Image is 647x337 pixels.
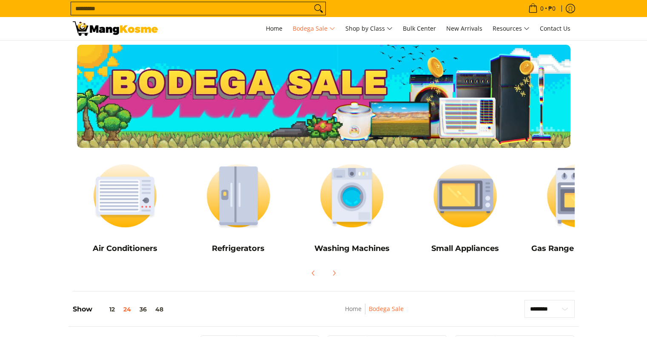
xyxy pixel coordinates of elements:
[151,306,168,313] button: 48
[92,306,119,313] button: 12
[526,4,558,13] span: •
[399,17,440,40] a: Bulk Center
[526,244,631,253] h5: Gas Range and Cookers
[73,244,178,253] h5: Air Conditioners
[413,156,518,235] img: Small Appliances
[403,24,436,32] span: Bulk Center
[345,23,393,34] span: Shop by Class
[266,24,282,32] span: Home
[488,17,534,40] a: Resources
[526,156,631,259] a: Cookers Gas Range and Cookers
[166,17,575,40] nav: Main Menu
[540,24,570,32] span: Contact Us
[536,17,575,40] a: Contact Us
[288,17,339,40] a: Bodega Sale
[446,24,482,32] span: New Arrivals
[304,264,323,282] button: Previous
[293,23,335,34] span: Bodega Sale
[547,6,557,12] span: ₱0
[539,6,545,12] span: 0
[73,156,178,259] a: Air Conditioners Air Conditioners
[442,17,487,40] a: New Arrivals
[288,304,461,323] nav: Breadcrumbs
[119,306,135,313] button: 24
[73,156,178,235] img: Air Conditioners
[73,21,158,36] img: Bodega Sale l Mang Kosme: Cost-Efficient &amp; Quality Home Appliances
[413,244,518,253] h5: Small Appliances
[312,2,325,15] button: Search
[186,156,291,259] a: Refrigerators Refrigerators
[299,156,405,259] a: Washing Machines Washing Machines
[299,156,405,235] img: Washing Machines
[345,305,362,313] a: Home
[413,156,518,259] a: Small Appliances Small Appliances
[493,23,530,34] span: Resources
[73,305,168,314] h5: Show
[341,17,397,40] a: Shop by Class
[325,264,343,282] button: Next
[135,306,151,313] button: 36
[262,17,287,40] a: Home
[526,156,631,235] img: Cookers
[369,305,404,313] a: Bodega Sale
[299,244,405,253] h5: Washing Machines
[186,244,291,253] h5: Refrigerators
[186,156,291,235] img: Refrigerators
